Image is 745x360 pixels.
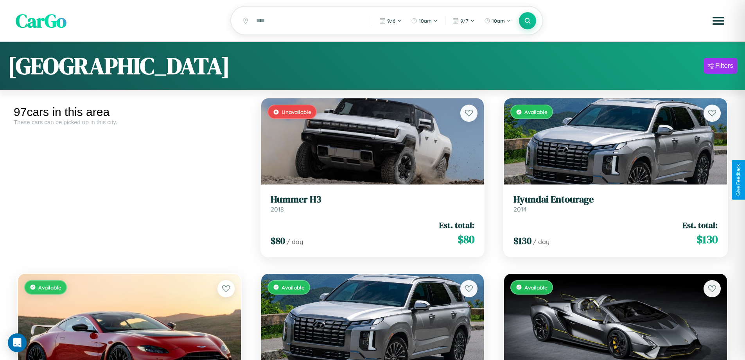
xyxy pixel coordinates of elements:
span: $ 130 [697,232,718,247]
span: Available [524,109,548,115]
span: CarGo [16,8,66,34]
button: 10am [407,14,442,27]
h1: [GEOGRAPHIC_DATA] [8,50,230,82]
a: Hummer H32018 [271,194,475,213]
button: Open menu [707,10,729,32]
span: Est. total: [682,219,718,231]
button: 10am [480,14,515,27]
span: Est. total: [439,219,474,231]
span: 10am [492,18,505,24]
div: Open Intercom Messenger [8,333,27,352]
span: $ 80 [271,234,285,247]
span: 9 / 6 [387,18,395,24]
span: Available [38,284,61,291]
div: These cars can be picked up in this city. [14,119,245,125]
button: 9/6 [375,14,406,27]
span: Unavailable [282,109,311,115]
span: 10am [419,18,432,24]
span: 9 / 7 [460,18,469,24]
h3: Hyundai Entourage [513,194,718,205]
span: 2018 [271,205,284,213]
div: 97 cars in this area [14,105,245,119]
span: $ 80 [458,232,474,247]
div: Give Feedback [736,164,741,196]
span: $ 130 [513,234,531,247]
h3: Hummer H3 [271,194,475,205]
span: 2014 [513,205,527,213]
span: / day [533,238,549,246]
span: Available [524,284,548,291]
button: 9/7 [449,14,479,27]
span: Available [282,284,305,291]
span: / day [287,238,303,246]
a: Hyundai Entourage2014 [513,194,718,213]
div: Filters [715,62,733,70]
button: Filters [704,58,737,74]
